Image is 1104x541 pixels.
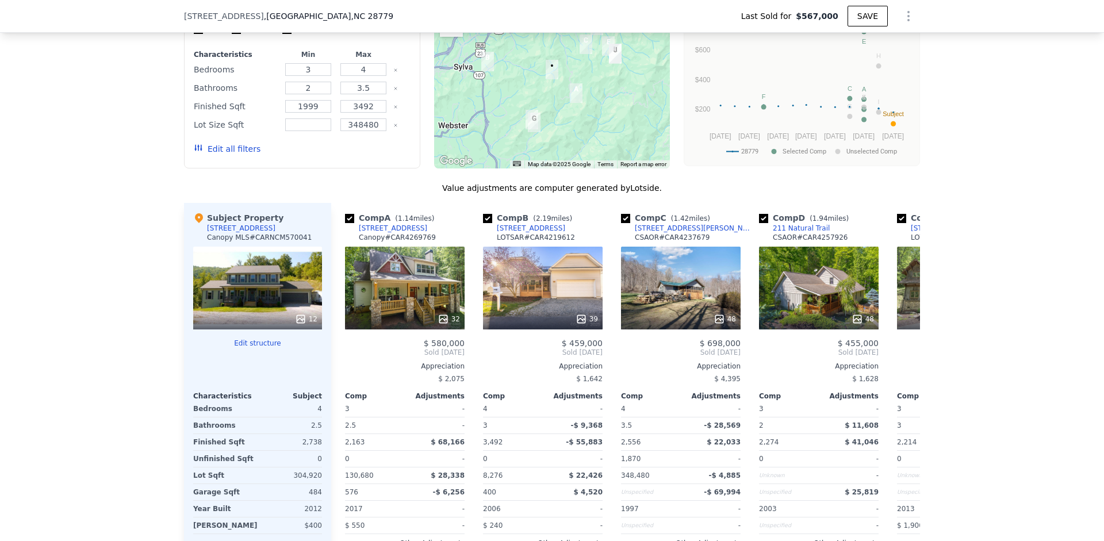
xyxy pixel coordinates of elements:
[621,348,741,357] span: Sold [DATE]
[845,421,879,429] span: $ 11,608
[681,392,741,401] div: Adjustments
[759,501,816,517] div: 2003
[621,212,715,224] div: Comp C
[260,501,322,517] div: 2012
[897,484,954,500] div: Unspecified
[407,517,465,534] div: -
[345,224,427,233] a: [STREET_ADDRESS]
[621,438,641,446] span: 2,556
[714,375,741,383] span: $ 4,395
[483,224,565,233] a: [STREET_ADDRESS]
[437,154,475,168] a: Open this area in Google Maps (opens a new window)
[345,392,405,401] div: Comp
[193,434,255,450] div: Finished Sqft
[345,521,365,530] span: $ 550
[262,517,322,534] div: $400
[207,224,275,233] div: [STREET_ADDRESS]
[805,214,853,222] span: ( miles)
[812,214,828,222] span: 1.94
[883,110,904,117] text: Subject
[194,117,278,133] div: Lot Size Sqft
[438,313,460,325] div: 32
[184,182,920,194] div: Value adjustments are computer generated by Lotside .
[407,501,465,517] div: -
[597,161,614,167] a: Terms (opens in new tab)
[704,421,741,429] span: -$ 28,569
[351,11,393,21] span: , NC 28779
[483,348,603,357] span: Sold [DATE]
[852,313,874,325] div: 48
[393,86,398,91] button: Clear
[526,110,538,129] div: 266 Wildwood Dr
[848,6,888,26] button: SAVE
[345,455,350,463] span: 0
[821,501,879,517] div: -
[345,471,374,479] span: 130,680
[483,212,577,224] div: Comp B
[773,224,830,233] div: 211 Natural Trail
[345,348,465,357] span: Sold [DATE]
[528,161,591,167] span: Map data ©2025 Google
[695,46,711,54] text: $600
[437,154,475,168] img: Google
[194,143,260,155] button: Edit all filters
[759,455,764,463] span: 0
[707,438,741,446] span: $ 22,033
[497,233,575,242] div: LOTSAR # CAR4219612
[193,417,255,433] div: Bathrooms
[260,401,322,417] div: 4
[911,224,979,233] div: [STREET_ADDRESS]
[897,5,920,28] button: Show Options
[762,93,766,100] text: F
[483,501,540,517] div: 2006
[846,148,897,155] text: Unselected Comp
[483,405,488,413] span: 4
[862,94,865,101] text: L
[576,375,603,383] span: $ 1,642
[897,455,902,463] span: 0
[260,451,322,467] div: 0
[862,86,867,93] text: A
[194,80,278,96] div: Bathrooms
[513,161,521,166] button: Keyboard shortcuts
[260,417,322,433] div: 2.5
[345,501,402,517] div: 2017
[497,224,565,233] div: [STREET_ADDRESS]
[876,52,881,59] text: H
[345,438,365,446] span: 2,163
[345,362,465,371] div: Appreciation
[666,214,715,222] span: ( miles)
[345,212,439,224] div: Comp A
[821,401,879,417] div: -
[759,405,764,413] span: 3
[683,401,741,417] div: -
[405,392,465,401] div: Adjustments
[853,132,875,140] text: [DATE]
[759,517,816,534] div: Unspecified
[621,471,650,479] span: 348,480
[576,313,598,325] div: 39
[483,471,503,479] span: 8,276
[345,405,350,413] span: 3
[759,484,816,500] div: Unspecified
[821,517,879,534] div: -
[393,105,398,109] button: Clear
[574,488,603,496] span: $ 4,520
[483,362,603,371] div: Appreciation
[295,313,317,325] div: 12
[821,451,879,467] div: -
[193,339,322,348] button: Edit structure
[438,375,465,383] span: $ 2,075
[481,52,494,71] div: 77 Stratford Pl
[741,148,758,155] text: 28779
[193,501,255,517] div: Year Built
[897,501,954,517] div: 2013
[193,392,258,401] div: Characteristics
[483,455,488,463] span: 0
[407,451,465,467] div: -
[207,233,312,242] div: Canopy MLS # CARNCM570041
[260,434,322,450] div: 2,738
[621,501,678,517] div: 1997
[796,10,838,22] span: $567,000
[546,60,558,79] div: 281 E Wabash Dr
